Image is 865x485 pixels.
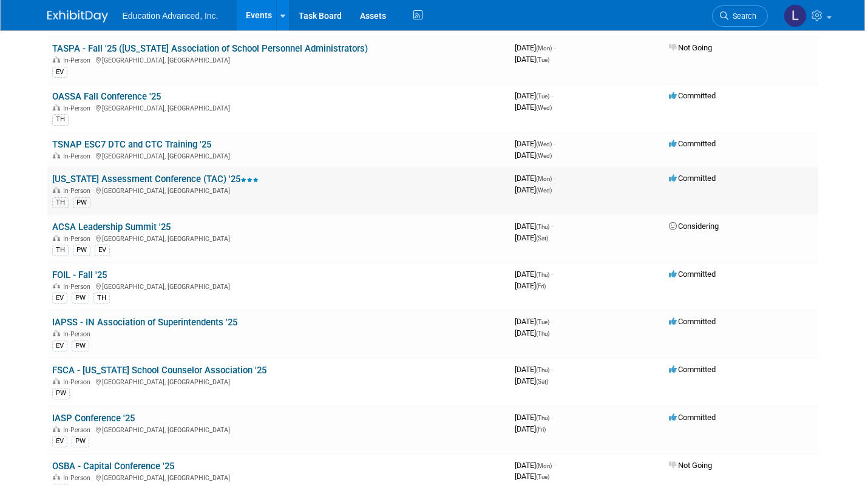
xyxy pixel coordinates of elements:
[515,55,549,64] span: [DATE]
[551,222,553,231] span: -
[52,365,266,376] a: FSCA - [US_STATE] School Counselor Association '25
[515,281,546,290] span: [DATE]
[53,56,60,63] img: In-Person Event
[52,114,69,125] div: TH
[52,222,171,232] a: ACSA Leadership Summit '25
[52,197,69,208] div: TH
[536,367,549,373] span: (Thu)
[536,426,546,433] span: (Fri)
[536,473,549,480] span: (Tue)
[515,365,553,374] span: [DATE]
[536,223,549,230] span: (Thu)
[515,270,553,279] span: [DATE]
[536,378,548,385] span: (Sat)
[515,91,553,100] span: [DATE]
[554,461,555,470] span: -
[515,376,548,385] span: [DATE]
[728,12,756,21] span: Search
[515,472,549,481] span: [DATE]
[52,436,67,447] div: EV
[52,103,505,112] div: [GEOGRAPHIC_DATA], [GEOGRAPHIC_DATA]
[95,245,110,256] div: EV
[515,43,555,52] span: [DATE]
[515,103,552,112] span: [DATE]
[536,463,552,469] span: (Mon)
[72,436,89,447] div: PW
[73,245,90,256] div: PW
[515,233,548,242] span: [DATE]
[515,185,552,194] span: [DATE]
[536,104,552,111] span: (Wed)
[72,341,89,351] div: PW
[63,378,94,386] span: In-Person
[63,330,94,338] span: In-Person
[52,341,67,351] div: EV
[515,424,546,433] span: [DATE]
[52,91,161,102] a: OASSA Fall Conference '25
[52,413,135,424] a: IASP Conference '25
[52,151,505,160] div: [GEOGRAPHIC_DATA], [GEOGRAPHIC_DATA]
[515,317,553,326] span: [DATE]
[53,152,60,158] img: In-Person Event
[712,5,768,27] a: Search
[515,139,555,148] span: [DATE]
[63,152,94,160] span: In-Person
[52,376,505,386] div: [GEOGRAPHIC_DATA], [GEOGRAPHIC_DATA]
[536,45,552,52] span: (Mon)
[52,233,505,243] div: [GEOGRAPHIC_DATA], [GEOGRAPHIC_DATA]
[536,56,549,63] span: (Tue)
[52,472,505,482] div: [GEOGRAPHIC_DATA], [GEOGRAPHIC_DATA]
[536,93,549,100] span: (Tue)
[536,283,546,290] span: (Fri)
[784,4,807,27] img: Lara Miller
[551,317,553,326] span: -
[52,293,67,304] div: EV
[63,283,94,291] span: In-Person
[551,365,553,374] span: -
[669,174,716,183] span: Committed
[669,317,716,326] span: Committed
[536,271,549,278] span: (Thu)
[669,139,716,148] span: Committed
[536,141,552,148] span: (Wed)
[63,474,94,482] span: In-Person
[93,293,110,304] div: TH
[669,365,716,374] span: Committed
[551,91,553,100] span: -
[554,174,555,183] span: -
[52,388,70,399] div: PW
[63,104,94,112] span: In-Person
[52,270,107,280] a: FOIL - Fall '25
[536,415,549,421] span: (Thu)
[669,270,716,279] span: Committed
[53,330,60,336] img: In-Person Event
[52,43,368,54] a: TASPA - Fall '25 ([US_STATE] Association of School Personnel Administrators)
[73,197,90,208] div: PW
[52,55,505,64] div: [GEOGRAPHIC_DATA], [GEOGRAPHIC_DATA]
[53,235,60,241] img: In-Person Event
[53,378,60,384] img: In-Person Event
[52,461,174,472] a: OSBA - Capital Conference '25
[123,11,219,21] span: Education Advanced, Inc.
[515,222,553,231] span: [DATE]
[515,461,555,470] span: [DATE]
[52,281,505,291] div: [GEOGRAPHIC_DATA], [GEOGRAPHIC_DATA]
[53,283,60,289] img: In-Person Event
[47,10,108,22] img: ExhibitDay
[669,43,712,52] span: Not Going
[669,413,716,422] span: Committed
[515,151,552,160] span: [DATE]
[536,319,549,325] span: (Tue)
[63,235,94,243] span: In-Person
[554,43,555,52] span: -
[53,426,60,432] img: In-Person Event
[53,104,60,110] img: In-Person Event
[536,187,552,194] span: (Wed)
[536,330,549,337] span: (Thu)
[515,328,549,337] span: [DATE]
[52,245,69,256] div: TH
[63,187,94,195] span: In-Person
[551,270,553,279] span: -
[63,56,94,64] span: In-Person
[669,222,719,231] span: Considering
